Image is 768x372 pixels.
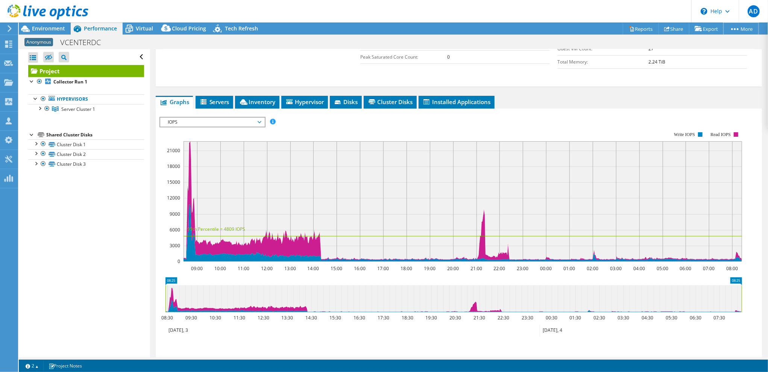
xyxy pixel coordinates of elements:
[674,132,695,137] text: Write IOPS
[234,315,245,321] text: 11:30
[61,106,95,112] span: Server Cluster 1
[329,315,341,321] text: 15:30
[28,94,144,104] a: Hypervisors
[649,45,654,52] b: 27
[401,265,412,272] text: 18:00
[713,315,725,321] text: 07:30
[172,25,206,32] span: Cloud Pricing
[666,315,677,321] text: 05:30
[167,163,180,169] text: 18000
[28,77,144,87] a: Collector Run 1
[402,315,413,321] text: 18:30
[642,315,653,321] text: 04:30
[170,242,180,249] text: 3000
[28,104,144,114] a: Server Cluster 1
[680,265,691,272] text: 06:00
[159,98,189,106] span: Graphs
[563,265,575,272] text: 01:00
[546,315,557,321] text: 00:30
[307,265,319,272] text: 14:00
[258,315,269,321] text: 12:30
[178,258,180,265] text: 0
[28,159,144,169] a: Cluster Disk 3
[726,265,738,272] text: 08:00
[471,265,482,272] text: 21:00
[191,265,203,272] text: 09:00
[690,315,701,321] text: 06:30
[334,98,358,106] span: Disks
[28,65,144,77] a: Project
[281,315,293,321] text: 13:30
[447,265,459,272] text: 20:00
[493,265,505,272] text: 22:00
[649,59,666,65] b: 2.24 TiB
[214,265,226,272] text: 10:00
[447,54,450,60] b: 0
[285,98,324,106] span: Hypervisor
[701,8,707,15] svg: \n
[610,265,622,272] text: 03:00
[32,25,65,32] span: Environment
[449,315,461,321] text: 20:30
[24,38,53,46] span: Anonymous
[425,315,437,321] text: 19:30
[710,132,731,137] text: Read IOPS
[422,98,491,106] span: Installed Applications
[377,265,389,272] text: 17:00
[474,315,485,321] text: 21:30
[748,5,760,17] span: AD
[170,227,180,233] text: 6000
[587,265,598,272] text: 02:00
[354,265,366,272] text: 16:00
[28,149,144,159] a: Cluster Disk 2
[57,38,112,47] h1: VCENTERDC
[703,265,715,272] text: 07:00
[167,147,180,154] text: 21000
[187,226,245,232] text: 95th Percentile = 4809 IOPS
[633,265,645,272] text: 04:00
[185,315,197,321] text: 09:30
[28,139,144,149] a: Cluster Disk 1
[593,315,605,321] text: 02:30
[367,98,413,106] span: Cluster Disks
[522,315,533,321] text: 23:30
[84,25,117,32] span: Performance
[225,25,258,32] span: Tech Refresh
[53,79,87,85] b: Collector Run 1
[284,265,296,272] text: 13:00
[331,265,342,272] text: 15:00
[517,265,528,272] text: 23:00
[209,315,221,321] text: 10:30
[170,211,180,217] text: 9000
[305,315,317,321] text: 14:30
[623,23,659,35] a: Reports
[261,265,273,272] text: 12:00
[167,195,180,201] text: 12000
[557,55,649,68] td: Total Memory:
[136,25,153,32] span: Virtual
[164,118,261,127] span: IOPS
[378,315,389,321] text: 17:30
[659,23,689,35] a: Share
[424,265,436,272] text: 19:00
[199,98,229,106] span: Servers
[239,98,276,106] span: Inventory
[724,23,759,35] a: More
[354,315,365,321] text: 16:30
[46,130,144,139] div: Shared Cluster Disks
[43,361,87,370] a: Project Notes
[618,315,629,321] text: 03:30
[360,50,447,64] td: Peak Saturated Core Count:
[161,315,173,321] text: 08:30
[689,23,724,35] a: Export
[569,315,581,321] text: 01:30
[238,265,249,272] text: 11:00
[657,265,668,272] text: 05:00
[540,265,552,272] text: 00:00
[498,315,509,321] text: 22:30
[20,361,44,370] a: 2
[167,179,180,185] text: 15000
